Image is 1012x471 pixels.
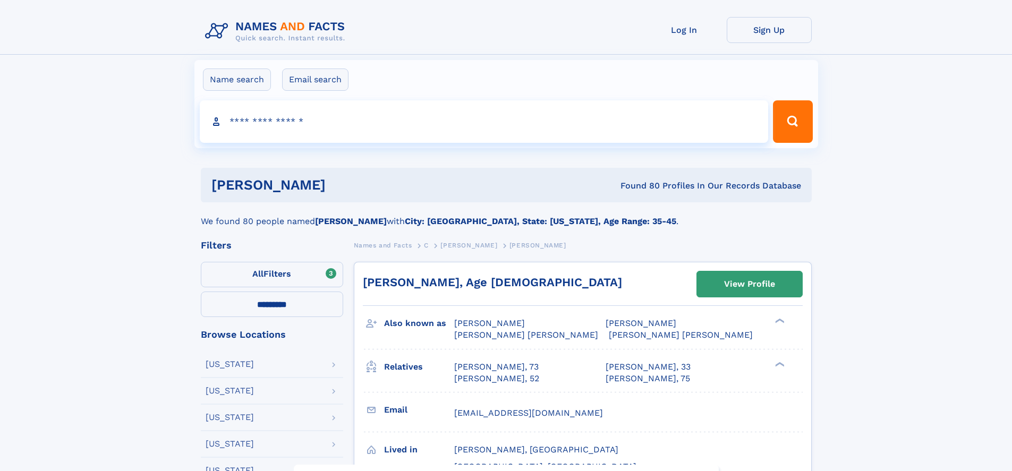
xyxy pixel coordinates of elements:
div: ❯ [772,318,785,324]
h3: Email [384,401,454,419]
div: Filters [201,241,343,250]
a: [PERSON_NAME], 73 [454,361,539,373]
span: [EMAIL_ADDRESS][DOMAIN_NAME] [454,408,603,418]
a: Log In [642,17,727,43]
a: Sign Up [727,17,812,43]
a: [PERSON_NAME], 33 [606,361,691,373]
span: [PERSON_NAME] [454,318,525,328]
div: [US_STATE] [206,360,254,369]
div: Found 80 Profiles In Our Records Database [473,180,801,192]
a: C [424,238,429,252]
h1: [PERSON_NAME] [211,178,473,192]
a: [PERSON_NAME], 52 [454,373,539,384]
a: View Profile [697,271,802,297]
a: Names and Facts [354,238,412,252]
h3: Lived in [384,441,454,459]
span: [PERSON_NAME] [440,242,497,249]
b: City: [GEOGRAPHIC_DATA], State: [US_STATE], Age Range: 35-45 [405,216,676,226]
img: Logo Names and Facts [201,17,354,46]
h3: Also known as [384,314,454,332]
div: Browse Locations [201,330,343,339]
label: Email search [282,68,348,91]
div: View Profile [724,272,775,296]
input: search input [200,100,769,143]
div: [US_STATE] [206,413,254,422]
span: All [252,269,263,279]
span: [PERSON_NAME] [PERSON_NAME] [609,330,753,340]
a: [PERSON_NAME], 75 [606,373,690,384]
h3: Relatives [384,358,454,376]
span: C [424,242,429,249]
a: [PERSON_NAME] [440,238,497,252]
b: [PERSON_NAME] [315,216,387,226]
span: [PERSON_NAME] [509,242,566,249]
a: [PERSON_NAME], Age [DEMOGRAPHIC_DATA] [363,276,622,289]
span: [PERSON_NAME] [606,318,676,328]
button: Search Button [773,100,812,143]
div: [US_STATE] [206,387,254,395]
div: [US_STATE] [206,440,254,448]
span: [PERSON_NAME], [GEOGRAPHIC_DATA] [454,444,618,455]
span: [PERSON_NAME] [PERSON_NAME] [454,330,598,340]
label: Name search [203,68,271,91]
div: We found 80 people named with . [201,202,812,228]
label: Filters [201,262,343,287]
div: ❯ [772,361,785,367]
